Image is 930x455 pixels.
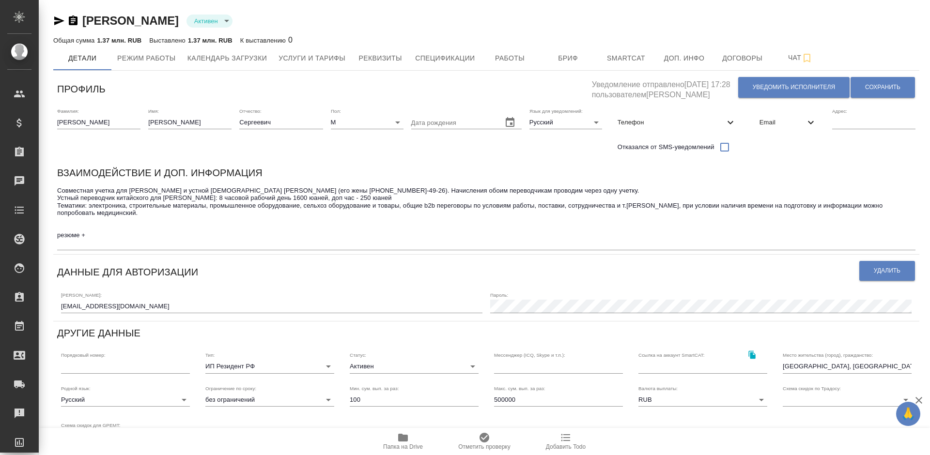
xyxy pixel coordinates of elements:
[851,77,915,98] button: Сохранить
[117,52,176,64] span: Режим работы
[350,386,399,391] label: Мин. сум. вып. за раз:
[610,112,744,133] div: Телефон
[783,353,873,358] label: Место жительства (город), гражданство:
[149,37,188,44] p: Выставлено
[900,404,916,424] span: 🙏
[97,37,141,44] p: 1.37 млн. RUB
[191,17,221,25] button: Активен
[753,83,835,91] span: Уведомить исполнителя
[57,264,198,280] h6: Данные для авторизации
[205,360,334,373] div: ИП Резидент РФ
[240,37,288,44] p: К выставлению
[350,353,366,358] label: Статус:
[752,112,824,133] div: Email
[525,428,606,455] button: Добавить Todo
[331,108,341,113] label: Пол:
[490,292,508,297] label: Пароль:
[638,393,767,407] div: RUB
[188,37,232,44] p: 1.37 млн. RUB
[61,292,102,297] label: [PERSON_NAME]:
[187,52,267,64] span: Календарь загрузки
[618,118,725,127] span: Телефон
[53,15,65,27] button: Скопировать ссылку для ЯМессенджера
[82,14,179,27] a: [PERSON_NAME]
[239,108,262,113] label: Отчество:
[53,37,97,44] p: Общая сумма
[57,325,140,341] h6: Другие данные
[205,353,215,358] label: Тип:
[638,386,678,391] label: Валюта выплаты:
[279,52,345,64] span: Услуги и тарифы
[331,116,403,129] div: М
[240,34,293,46] div: 0
[444,428,525,455] button: Отметить проверку
[661,52,708,64] span: Доп. инфо
[783,386,841,391] label: Схема скидок по Традосу:
[832,108,847,113] label: Адрес:
[61,386,91,391] label: Родной язык:
[458,443,510,450] span: Отметить проверку
[874,267,900,275] span: Удалить
[738,77,850,98] button: Уведомить исполнителя
[546,443,586,450] span: Добавить Todo
[61,393,190,407] div: Русский
[545,52,591,64] span: Бриф
[383,443,423,450] span: Папка на Drive
[719,52,766,64] span: Договоры
[529,116,602,129] div: Русский
[186,15,232,28] div: Активен
[59,52,106,64] span: Детали
[494,353,565,358] label: Мессенджер (ICQ, Skype и т.п.):
[529,108,583,113] label: Язык для уведомлений:
[415,52,475,64] span: Спецификации
[61,423,121,428] label: Схема скидок для GPEMT:
[487,52,533,64] span: Работы
[859,261,915,281] button: Удалить
[67,15,79,27] button: Скопировать ссылку
[57,81,106,97] h6: Профиль
[357,52,403,64] span: Реквизиты
[350,360,479,373] div: Активен
[603,52,650,64] span: Smartcat
[57,108,79,113] label: Фамилия:
[205,393,334,407] div: без ограничений
[57,187,915,247] textarea: Совместная учетка для [PERSON_NAME] и устной [DEMOGRAPHIC_DATA] [PERSON_NAME] (его жены ‪[PHONE_N...
[865,83,900,91] span: Сохранить
[61,353,105,358] label: Порядковый номер:
[896,402,920,426] button: 🙏
[592,75,738,100] h5: Уведомление отправлено [DATE] 17:28 пользователем [PERSON_NAME]
[148,108,159,113] label: Имя:
[638,353,705,358] label: Ссылка на аккаунт SmartCAT:
[801,52,813,64] svg: Подписаться
[759,118,805,127] span: Email
[57,165,263,181] h6: Взаимодействие и доп. информация
[205,386,256,391] label: Ограничение по сроку:
[777,52,824,64] span: Чат
[618,142,714,152] span: Отказался от SMS-уведомлений
[362,428,444,455] button: Папка на Drive
[742,345,762,364] button: Скопировать ссылку
[494,386,545,391] label: Макс. сум. вып. за раз:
